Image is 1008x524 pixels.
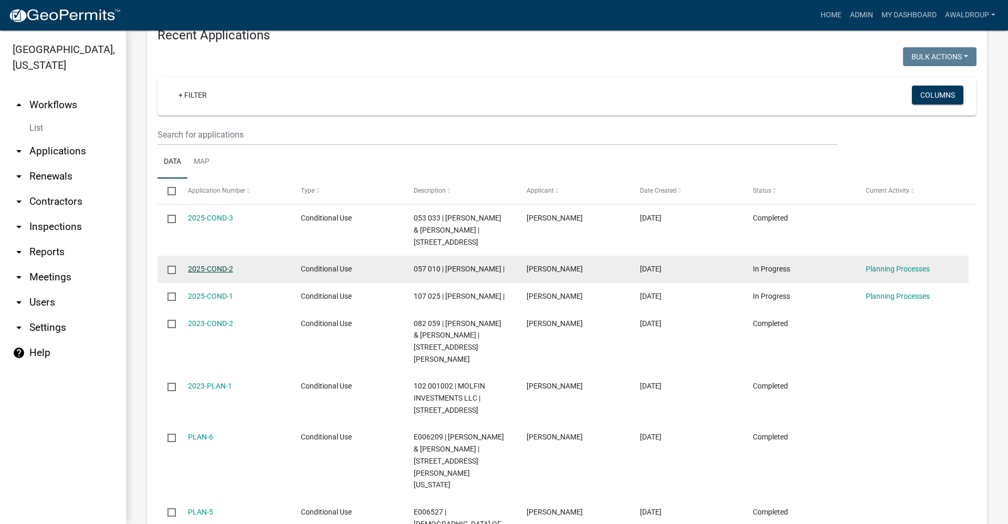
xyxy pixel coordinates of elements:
[301,433,352,441] span: Conditional Use
[846,5,877,25] a: Admin
[640,265,661,273] span: 05/07/2025
[13,221,25,233] i: arrow_drop_down
[753,265,790,273] span: In Progress
[527,292,583,300] span: Mike Daubenmire
[640,292,661,300] span: 05/06/2025
[13,195,25,208] i: arrow_drop_down
[13,170,25,183] i: arrow_drop_down
[753,433,788,441] span: Completed
[13,99,25,111] i: arrow_drop_up
[188,292,233,300] a: 2025-COND-1
[291,179,404,204] datatable-header-cell: Type
[301,508,352,516] span: Conditional Use
[640,187,677,194] span: Date Created
[170,86,215,104] a: + Filter
[856,179,969,204] datatable-header-cell: Current Activity
[640,319,661,328] span: 08/24/2023
[414,292,505,300] span: 107 025 | WEEMS GEORGE H |
[13,296,25,309] i: arrow_drop_down
[301,214,352,222] span: Conditional Use
[527,265,583,273] span: Mike Daubenmire
[866,187,909,194] span: Current Activity
[13,145,25,158] i: arrow_drop_down
[414,265,505,273] span: 057 010 | WRIGHT BRENDA N |
[640,382,661,390] span: 06/26/2023
[753,319,788,328] span: Completed
[188,433,213,441] a: PLAN-6
[743,179,856,204] datatable-header-cell: Status
[13,271,25,284] i: arrow_drop_down
[903,47,976,66] button: Bulk Actions
[527,214,583,222] span: Deb DeRoche
[753,214,788,222] span: Completed
[640,214,661,222] span: 08/01/2025
[404,179,517,204] datatable-header-cell: Description
[753,508,788,516] span: Completed
[753,292,790,300] span: In Progress
[640,508,661,516] span: 07/29/2022
[188,382,232,390] a: 2023-PLAN-1
[527,187,554,194] span: Applicant
[157,145,187,179] a: Data
[13,347,25,359] i: help
[866,292,930,300] a: Planning Processes
[527,433,583,441] span: Courtney Andrews
[157,179,177,204] datatable-header-cell: Select
[527,382,583,390] span: Peggy Teufel
[414,433,504,489] span: E006209 | GARRETT RICHARD & KAREN H | 200 S. Washington Ave.
[13,246,25,258] i: arrow_drop_down
[816,5,846,25] a: Home
[187,145,216,179] a: Map
[414,319,501,363] span: 082 059 | WILDER BOBBY J II & REBECCA | 641 Dennis Station Rd.
[877,5,941,25] a: My Dashboard
[301,265,352,273] span: Conditional Use
[866,265,930,273] a: Planning Processes
[177,179,290,204] datatable-header-cell: Application Number
[753,382,788,390] span: Completed
[517,179,629,204] datatable-header-cell: Applicant
[188,187,245,194] span: Application Number
[753,187,771,194] span: Status
[527,319,583,328] span: Bobby J. Wilder
[414,187,446,194] span: Description
[527,508,583,516] span: Kenteria Williams
[301,187,314,194] span: Type
[13,321,25,334] i: arrow_drop_down
[912,86,963,104] button: Columns
[414,214,501,246] span: 053 033 | DEROCHE STEVEN J & DEBORAH L | 297 Anchor Pointe Drive, Eatonton, GA. 31024
[188,214,233,222] a: 2025-COND-3
[629,179,742,204] datatable-header-cell: Date Created
[301,382,352,390] span: Conditional Use
[301,319,352,328] span: Conditional Use
[157,124,837,145] input: Search for applications
[414,382,485,414] span: 102 001002 | MOLFIN INVESTMENTS LLC | 173 Hunters Chase Ct
[188,319,233,328] a: 2023-COND-2
[188,508,213,516] a: PLAN-5
[941,5,1000,25] a: awaldroup
[640,433,661,441] span: 08/22/2022
[188,265,233,273] a: 2025-COND-2
[301,292,352,300] span: Conditional Use
[157,28,976,43] h4: Recent Applications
